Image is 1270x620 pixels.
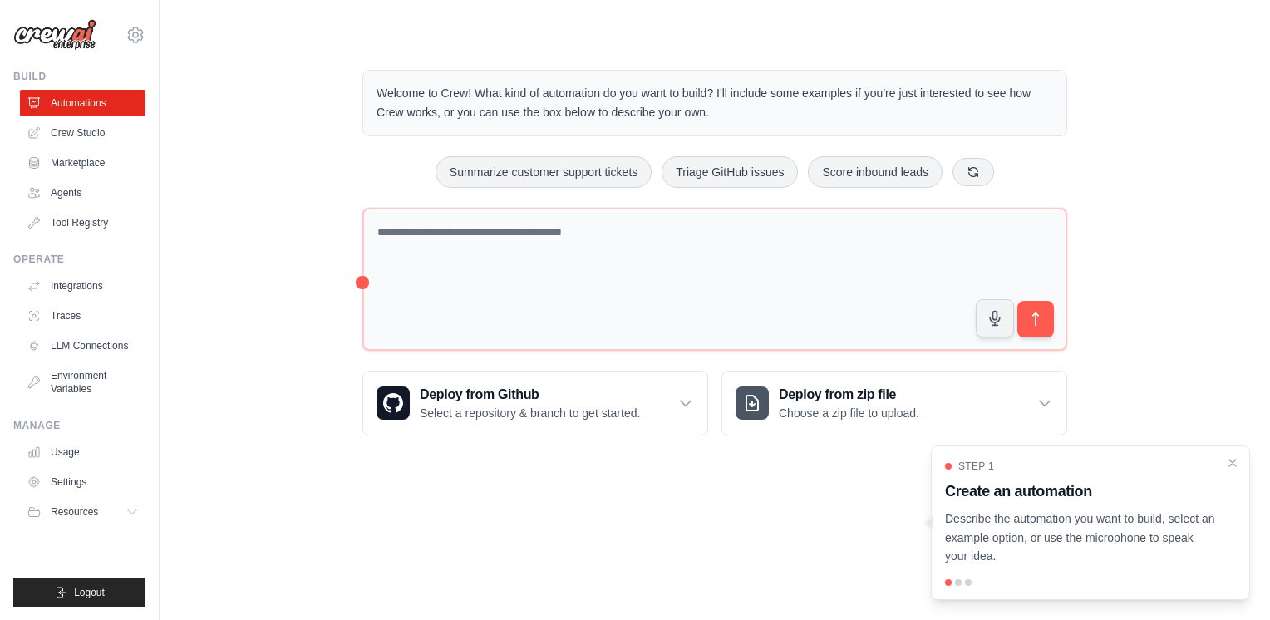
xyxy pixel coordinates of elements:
a: Settings [20,469,145,495]
img: Logo [13,19,96,51]
p: Describe the automation you want to build, select an example option, or use the microphone to spe... [945,509,1216,566]
a: Tool Registry [20,209,145,236]
a: Environment Variables [20,362,145,402]
span: Step 1 [958,460,994,473]
button: Summarize customer support tickets [436,156,652,188]
h3: Deploy from zip file [779,385,919,405]
a: Crew Studio [20,120,145,146]
button: Score inbound leads [808,156,943,188]
a: Agents [20,180,145,206]
button: Close walkthrough [1226,456,1239,470]
button: Triage GitHub issues [662,156,798,188]
span: Resources [51,505,98,519]
p: Choose a zip file to upload. [779,405,919,421]
a: Traces [20,303,145,329]
p: Select a repository & branch to get started. [420,405,640,421]
div: Manage [13,419,145,432]
span: Logout [74,586,105,599]
a: Marketplace [20,150,145,176]
p: Welcome to Crew! What kind of automation do you want to build? I'll include some examples if you'... [377,84,1053,122]
a: Integrations [20,273,145,299]
div: Operate [13,253,145,266]
a: Automations [20,90,145,116]
div: Build [13,70,145,83]
button: Resources [20,499,145,525]
a: LLM Connections [20,332,145,359]
button: Logout [13,578,145,607]
h3: Deploy from Github [420,385,640,405]
h3: Create an automation [945,480,1216,503]
a: Usage [20,439,145,465]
